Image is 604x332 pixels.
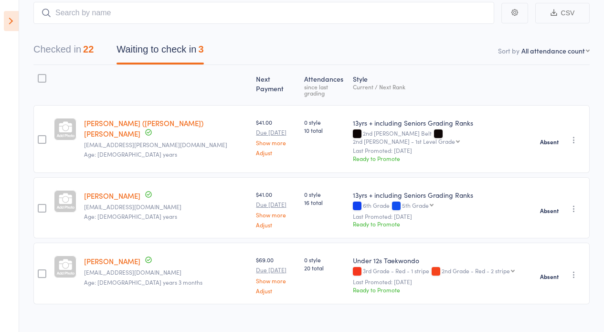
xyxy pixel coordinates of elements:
small: emjaywalsh@gmail.com [84,203,248,210]
small: jo@mcmartin.id.au [84,141,248,148]
button: Waiting to check in3 [117,39,203,64]
a: Adjust [256,150,296,156]
small: Due [DATE] [256,267,296,273]
div: 3rd Grade - Red - 1 stripe [353,268,532,276]
span: 0 style [304,190,345,198]
button: Checked in22 [33,39,94,64]
a: [PERSON_NAME] [84,191,140,201]
span: Age: [DEMOGRAPHIC_DATA] years [84,212,177,220]
span: 10 total [304,126,345,134]
span: 20 total [304,264,345,272]
span: 16 total [304,198,345,206]
div: 2nd Grade - Red - 2 stripe [442,268,510,274]
div: 13yrs + including Seniors Grading Ranks [353,190,532,200]
div: 13yrs + including Seniors Grading Ranks [353,118,532,128]
strong: Absent [540,273,559,280]
span: 0 style [304,256,345,264]
div: $69.00 [256,256,296,293]
small: Last Promoted: [DATE] [353,147,532,154]
input: Search by name [33,2,494,24]
button: CSV [535,3,590,23]
div: 2nd [PERSON_NAME] - 1st Level Grade [353,138,455,144]
small: Due [DATE] [256,129,296,136]
div: $41.00 [256,118,296,156]
div: $41.00 [256,190,296,228]
a: [PERSON_NAME] [84,256,140,266]
div: 6th Grade [353,202,532,210]
small: Last Promoted: [DATE] [353,213,532,220]
small: Bessmucke1@gmail.com [84,269,248,276]
div: 5th Grade [402,202,429,208]
div: 2nd [PERSON_NAME] Belt [353,130,532,144]
div: Ready to Promote [353,286,532,294]
div: Atten­dances [300,69,349,101]
label: Sort by [498,46,519,55]
div: since last grading [304,84,345,96]
a: Show more [256,278,296,284]
strong: Absent [540,207,559,214]
a: Adjust [256,222,296,228]
span: Age: [DEMOGRAPHIC_DATA] years 3 months [84,278,202,286]
a: Adjust [256,288,296,294]
span: Age: [DEMOGRAPHIC_DATA] years [84,150,177,158]
div: 3 [198,44,203,54]
div: All attendance count [521,46,585,55]
div: Ready to Promote [353,154,532,162]
div: 22 [83,44,94,54]
a: [PERSON_NAME] ([PERSON_NAME]) [PERSON_NAME] [84,118,203,139]
div: Next Payment [252,69,300,101]
a: Show more [256,212,296,218]
span: 0 style [304,118,345,126]
div: Current / Next Rank [353,84,532,90]
div: Style [349,69,536,101]
small: Due [DATE] [256,201,296,208]
strong: Absent [540,138,559,146]
div: Under 12s Taekwondo [353,256,532,265]
div: Ready to Promote [353,220,532,228]
small: Last Promoted: [DATE] [353,278,532,285]
a: Show more [256,139,296,146]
